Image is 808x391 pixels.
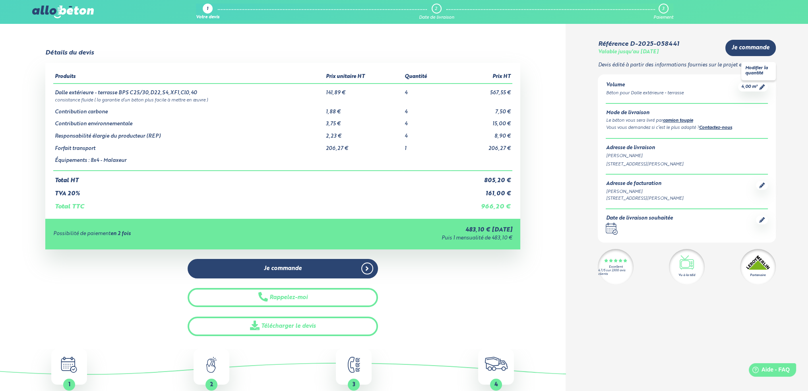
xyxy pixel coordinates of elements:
[53,184,451,197] td: TVA 20%
[606,189,683,195] div: [PERSON_NAME]
[293,227,512,233] div: 483,10 € [DATE]
[653,4,673,20] a: 3 Paiement
[53,115,324,127] td: Contribution environnementale
[293,235,512,241] div: Puis 1 mensualité de 483,10 €
[32,6,93,18] img: allobéton
[68,382,70,387] span: 1
[53,103,324,115] td: Contribution carbone
[210,382,213,387] span: 2
[403,71,451,84] th: Quantité
[403,127,451,140] td: 4
[485,357,508,371] img: truck.c7a9816ed8b9b1312949.png
[451,103,512,115] td: 7,50 €
[188,317,378,336] a: Télécharger le devis
[53,197,451,210] td: Total TTC
[196,4,219,20] a: 1 Votre devis
[451,84,512,96] td: 567,55 €
[662,6,664,12] div: 3
[451,140,512,152] td: 206,27 €
[598,62,775,68] p: Devis édité à partir des informations fournies sur le projet et le chantier
[494,382,498,387] span: 4
[750,273,765,278] div: Partenaire
[403,115,451,127] td: 4
[732,45,769,51] span: Je commande
[53,71,324,84] th: Produits
[324,115,403,127] td: 3,75 €
[699,126,732,130] a: Contactez-nous
[324,127,403,140] td: 2,23 €
[53,84,324,96] td: Dalle extérieure - terrasse BPS C25/30,D22,S4,XF1,Cl0,40
[606,195,683,202] div: [STREET_ADDRESS][PERSON_NAME]
[451,115,512,127] td: 15,00 €
[419,15,454,20] div: Date de livraison
[324,71,403,84] th: Prix unitaire HT
[451,184,512,197] td: 161,00 €
[606,90,683,97] div: Béton pour Dalle extérieure - terrasse
[53,96,512,103] td: consistance fluide ( la garantie d’un béton plus facile à mettre en œuvre )
[45,49,94,56] div: Détails du devis
[403,103,451,115] td: 4
[451,197,512,210] td: 966,20 €
[606,161,767,168] div: [STREET_ADDRESS][PERSON_NAME]
[451,71,512,84] th: Prix HT
[403,140,451,152] td: 1
[451,127,512,140] td: 8,90 €
[678,273,695,278] div: Vu à la télé
[207,7,208,12] div: 1
[110,231,131,236] strong: en 2 fois
[609,265,623,269] div: Excellent
[188,259,378,278] a: Je commande
[451,171,512,184] td: 805,20 €
[606,82,683,88] div: Volume
[53,140,324,152] td: Forfait transport
[606,216,672,222] div: Date de livraison souhaitée
[606,110,767,116] div: Mode de livraison
[741,84,758,90] span: 4,00 m³
[598,41,679,48] div: Référence D-2025-058441
[606,153,767,160] div: [PERSON_NAME]
[324,140,403,152] td: 206,27 €
[196,15,219,20] div: Votre devis
[53,171,451,184] td: Total HT
[606,181,683,187] div: Adresse de facturation
[598,269,634,276] div: 4.7/5 sur 2300 avis clients
[663,119,693,123] a: camion toupie
[53,127,324,140] td: Responsabilité élargie du producteur (REP)
[435,6,437,12] div: 2
[324,84,403,96] td: 141,89 €
[606,124,767,132] div: Vous vous demandez si c’est le plus adapté ? .
[53,152,324,171] td: Équipements : 8x4 - Malaxeur
[419,4,454,20] a: 2 Date de livraison
[264,265,302,272] span: Je commande
[653,15,673,20] div: Paiement
[353,382,355,387] span: 3
[606,117,767,124] div: Le béton vous sera livré par
[737,360,799,382] iframe: Help widget launcher
[606,145,767,151] div: Adresse de livraison
[53,231,293,237] div: Possibilité de paiement
[725,40,776,56] a: Je commande
[403,84,451,96] td: 4
[598,49,658,55] div: Valable jusqu'au [DATE]
[188,288,378,307] button: Rappelez-moi
[324,103,403,115] td: 1,88 €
